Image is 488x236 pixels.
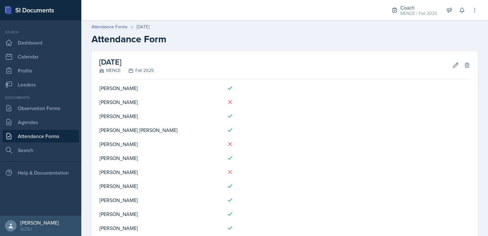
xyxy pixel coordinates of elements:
[3,36,79,49] a: Dashboard
[3,64,79,77] a: Profile
[99,165,222,179] td: [PERSON_NAME]
[3,95,79,101] div: Documents
[3,144,79,156] a: Search
[20,226,59,232] div: GCSU
[3,130,79,142] a: Attendance Forms
[99,123,222,137] td: [PERSON_NAME] [PERSON_NAME]
[99,109,222,123] td: [PERSON_NAME]
[99,137,222,151] td: [PERSON_NAME]
[99,95,222,109] td: [PERSON_NAME]
[99,179,222,193] td: [PERSON_NAME]
[3,50,79,63] a: Calendar
[3,29,79,35] div: Coach
[400,10,437,17] div: MENCE / Fall 2025
[400,4,437,11] div: Coach
[99,151,222,165] td: [PERSON_NAME]
[3,116,79,128] a: Agendas
[99,81,222,95] td: [PERSON_NAME]
[91,33,478,45] h2: Attendance Form
[3,166,79,179] div: Help & Documentation
[99,67,154,74] div: MENCE Fall 2025
[99,207,222,221] td: [PERSON_NAME]
[20,219,59,226] div: [PERSON_NAME]
[3,102,79,115] a: Observation Forms
[91,24,128,30] a: Attendance Forms
[137,24,149,30] div: [DATE]
[99,193,222,207] td: [PERSON_NAME]
[99,56,154,68] h2: [DATE]
[3,78,79,91] a: Leaders
[99,221,222,235] td: [PERSON_NAME]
